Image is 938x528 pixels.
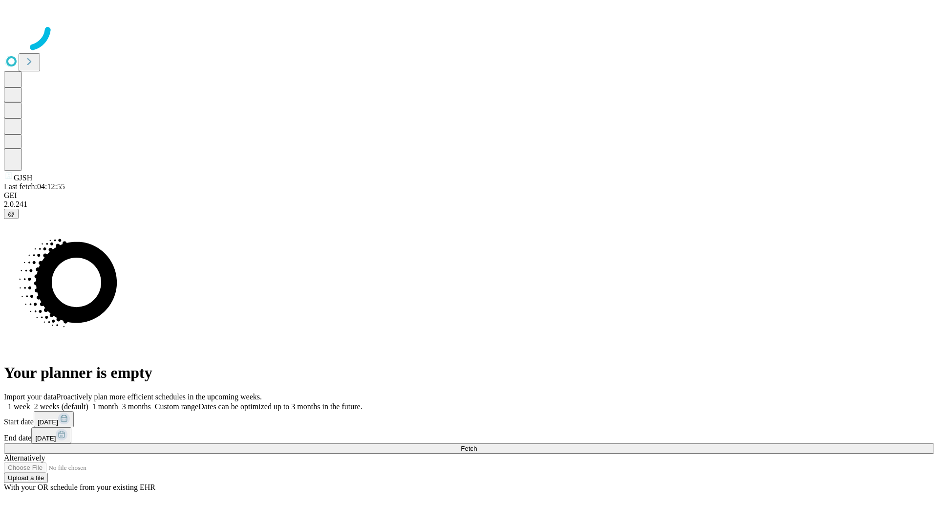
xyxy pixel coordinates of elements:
[461,445,477,452] span: Fetch
[34,411,74,427] button: [DATE]
[4,182,65,191] span: Last fetch: 04:12:55
[14,174,32,182] span: GJSH
[198,402,362,411] span: Dates can be optimized up to 3 months in the future.
[92,402,118,411] span: 1 month
[4,427,934,443] div: End date
[8,210,15,218] span: @
[122,402,151,411] span: 3 months
[4,209,19,219] button: @
[4,483,155,491] span: With your OR schedule from your existing EHR
[35,435,56,442] span: [DATE]
[4,191,934,200] div: GEI
[4,443,934,454] button: Fetch
[31,427,71,443] button: [DATE]
[4,411,934,427] div: Start date
[8,402,30,411] span: 1 week
[57,393,262,401] span: Proactively plan more efficient schedules in the upcoming weeks.
[4,364,934,382] h1: Your planner is empty
[38,418,58,426] span: [DATE]
[4,454,45,462] span: Alternatively
[4,200,934,209] div: 2.0.241
[4,473,48,483] button: Upload a file
[34,402,88,411] span: 2 weeks (default)
[155,402,198,411] span: Custom range
[4,393,57,401] span: Import your data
